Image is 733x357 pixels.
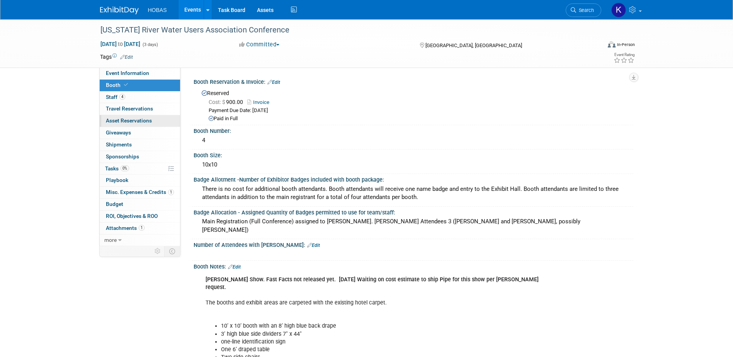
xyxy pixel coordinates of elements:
[139,225,145,231] span: 1
[164,246,180,256] td: Toggle Event Tabs
[142,42,158,47] span: (3 days)
[228,264,241,270] a: Edit
[100,163,180,175] a: Tasks0%
[100,223,180,234] a: Attachments1
[617,42,635,48] div: In-Person
[611,3,626,17] img: krystal coker
[124,83,128,87] i: Booth reservation complete
[104,237,117,243] span: more
[100,103,180,115] a: Travel Reservations
[100,80,180,91] a: Booth
[194,261,633,271] div: Booth Notes:
[199,159,628,171] div: 10x10
[100,41,141,48] span: [DATE] [DATE]
[98,23,590,37] div: [US_STATE] River Water Users Association Conference
[194,76,633,86] div: Booth Reservation & Invoice:
[566,3,601,17] a: Search
[106,94,125,100] span: Staff
[236,41,282,49] button: Committed
[120,54,133,60] a: Edit
[221,338,544,346] li: one-line identification sign
[267,80,280,85] a: Edit
[106,177,128,183] span: Playbook
[194,150,633,159] div: Booth Size:
[194,125,633,135] div: Booth Number:
[106,105,153,112] span: Travel Reservations
[100,68,180,79] a: Event Information
[100,211,180,222] a: ROI, Objectives & ROO
[106,201,123,207] span: Budget
[100,235,180,246] a: more
[148,7,167,13] span: HOBAS
[106,153,139,160] span: Sponsorships
[221,322,544,330] li: 10’ x 10’ booth with an 8’ high blue back drape
[106,117,152,124] span: Asset Reservations
[221,346,544,354] li: One 6’ draped table
[100,187,180,198] a: Misc. Expenses & Credits1
[199,134,628,146] div: 4
[209,99,246,105] span: 900.00
[106,141,132,148] span: Shipments
[100,175,180,186] a: Playbook
[100,139,180,151] a: Shipments
[106,189,174,195] span: Misc. Expenses & Credits
[100,127,180,139] a: Giveaways
[209,99,226,105] span: Cost: $
[307,243,320,248] a: Edit
[199,87,628,122] div: Reserved
[121,165,129,171] span: 0%
[614,53,634,57] div: Event Rating
[106,225,145,231] span: Attachments
[105,165,129,172] span: Tasks
[194,174,633,184] div: Badge Allotment -Number of Exhibitor Badges included with booth package:
[556,40,635,52] div: Event Format
[106,70,149,76] span: Event Information
[106,82,129,88] span: Booth
[106,213,158,219] span: ROI, Objectives & ROO
[425,42,522,48] span: [GEOGRAPHIC_DATA], [GEOGRAPHIC_DATA]
[100,115,180,127] a: Asset Reservations
[168,189,174,195] span: 1
[100,53,133,61] td: Tags
[100,92,180,103] a: Staff4
[209,107,628,114] div: Payment Due Date: [DATE]
[199,216,628,236] div: Main Registration (Full Conference) assigned to [PERSON_NAME]. [PERSON_NAME] Attendees 3 ([PERSON...
[576,7,594,13] span: Search
[608,41,616,48] img: Format-Inperson.png
[221,330,544,338] li: 3’ high blue side dividers 7" x 44"
[194,239,633,249] div: Number of Attendees with [PERSON_NAME]:
[100,7,139,14] img: ExhibitDay
[100,199,180,210] a: Budget
[194,207,633,216] div: Badge Allocation - Assigned Quantity of Badges permitted to use for team/staff:
[209,115,628,122] div: Paid in Full
[199,183,628,204] div: There is no cost for additional booth attendants. Booth attendants will receive one name badge an...
[100,151,180,163] a: Sponsorships
[247,99,273,105] a: Invoice
[119,94,125,100] span: 4
[206,276,539,291] b: [PERSON_NAME] Show. Fast Facts not released yet. [DATE] Waiting on cost estimate to ship Pipe for...
[117,41,124,47] span: to
[106,129,131,136] span: Giveaways
[151,246,165,256] td: Personalize Event Tab Strip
